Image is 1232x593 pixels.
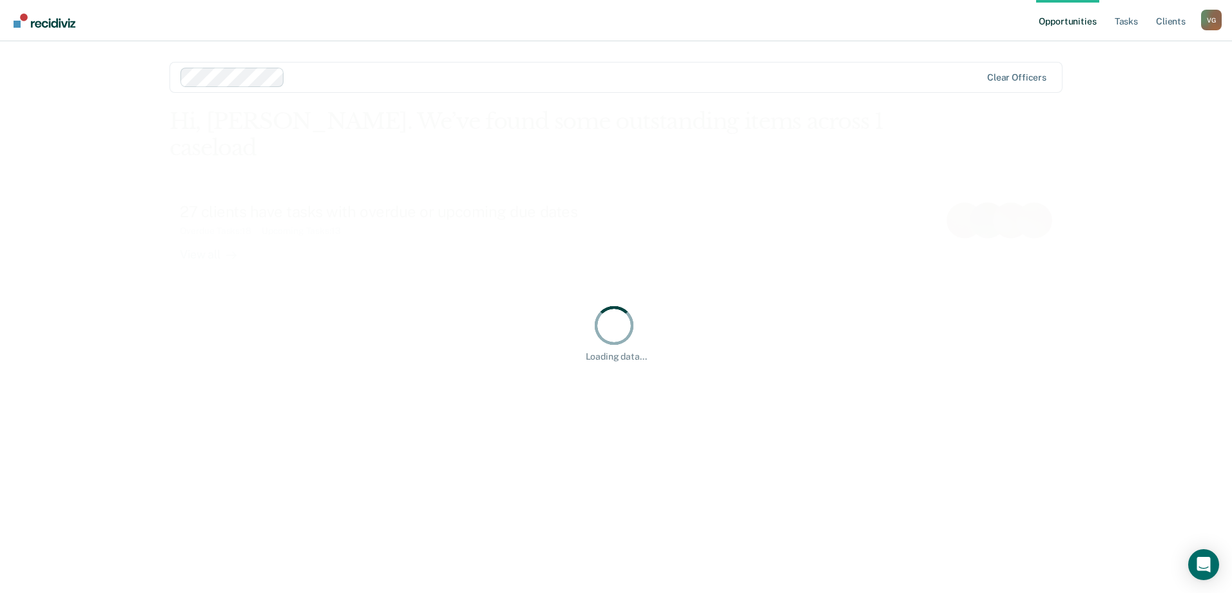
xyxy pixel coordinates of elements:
[987,72,1046,83] div: Clear officers
[1188,549,1219,580] div: Open Intercom Messenger
[1201,10,1222,30] div: V G
[586,351,647,362] div: Loading data...
[1201,10,1222,30] button: Profile dropdown button
[14,14,75,28] img: Recidiviz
